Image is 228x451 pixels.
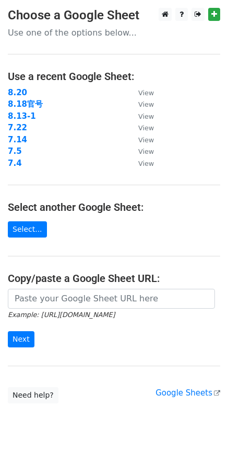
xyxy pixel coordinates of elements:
h4: Use a recent Google Sheet: [8,70,220,83]
a: 7.14 [8,135,27,144]
a: Need help? [8,387,58,403]
iframe: Chat Widget [176,401,228,451]
a: 8.18官号 [8,99,43,109]
a: View [128,159,154,168]
input: Next [8,331,34,347]
input: Paste your Google Sheet URL here [8,289,215,309]
small: View [138,160,154,167]
a: View [128,123,154,132]
small: View [138,89,154,97]
h4: Select another Google Sheet: [8,201,220,213]
a: Select... [8,221,47,238]
a: Google Sheets [155,388,220,398]
small: View [138,148,154,155]
a: 8.13-1 [8,111,36,121]
p: Use one of the options below... [8,27,220,38]
small: View [138,112,154,120]
small: View [138,100,154,108]
a: View [128,135,154,144]
a: View [128,111,154,121]
h4: Copy/paste a Google Sheet URL: [8,272,220,285]
a: View [128,88,154,97]
h3: Choose a Google Sheet [8,8,220,23]
a: 7.5 [8,146,22,156]
a: View [128,99,154,109]
small: View [138,124,154,132]
a: 8.20 [8,88,27,97]
a: View [128,146,154,156]
small: View [138,136,154,144]
a: 7.4 [8,159,22,168]
small: Example: [URL][DOMAIN_NAME] [8,311,115,319]
a: 7.22 [8,123,27,132]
